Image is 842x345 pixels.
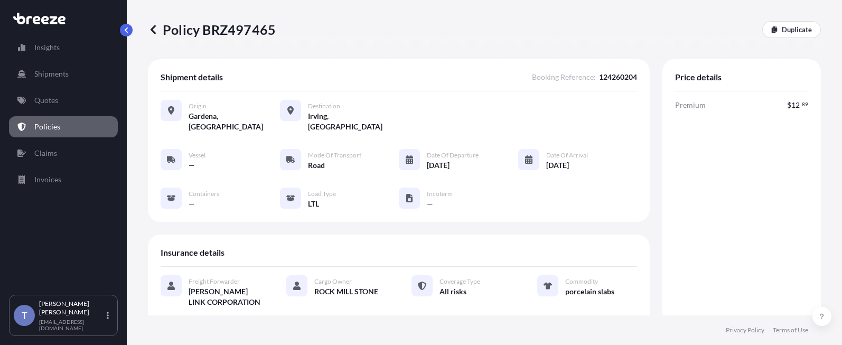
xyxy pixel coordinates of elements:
span: $ [787,101,791,109]
span: Shipment details [161,72,223,82]
span: Destination [308,102,340,110]
span: [DATE] [546,160,569,171]
span: Gardena, [GEOGRAPHIC_DATA] [189,111,280,132]
a: Claims [9,143,118,164]
span: — [427,199,433,209]
span: 12 [791,101,800,109]
span: LTL [308,199,319,209]
span: All risks [439,286,466,297]
p: Insights [34,42,60,53]
span: Date of Arrival [546,151,588,160]
span: . [800,102,801,106]
span: Booking Reference : [532,72,596,82]
a: Invoices [9,169,118,190]
span: porcelain slabs [565,286,614,297]
p: Invoices [34,174,61,185]
p: Shipments [34,69,69,79]
span: Irving, [GEOGRAPHIC_DATA] [308,111,399,132]
p: Claims [34,148,57,158]
a: Quotes [9,90,118,111]
a: Insights [9,37,118,58]
span: Load Type [308,190,336,198]
p: Quotes [34,95,58,106]
span: Cargo Owner [314,277,352,286]
span: T [22,310,27,321]
span: — [189,160,195,171]
a: Privacy Policy [726,326,764,334]
span: Commodity [565,277,598,286]
span: 89 [802,102,808,106]
span: Incoterm [427,190,453,198]
span: — [189,199,195,209]
span: 124260204 [599,72,637,82]
a: Shipments [9,63,118,85]
p: Policy BRZ497465 [148,21,276,38]
span: [PERSON_NAME] LINK CORPORATION [189,286,261,307]
p: [PERSON_NAME] [PERSON_NAME] [39,300,105,316]
a: Terms of Use [773,326,808,334]
span: ROCK MILL STONE [314,286,378,297]
span: [DATE] [427,160,450,171]
p: Policies [34,122,60,132]
span: Coverage Type [439,277,480,286]
span: Road [308,160,325,171]
p: [EMAIL_ADDRESS][DOMAIN_NAME] [39,319,105,331]
span: Freight Forwarder [189,277,240,286]
a: Policies [9,116,118,137]
span: Containers [189,190,219,198]
span: Date of Departure [427,151,479,160]
span: Origin [189,102,207,110]
p: Duplicate [782,24,812,35]
span: Vessel [189,151,205,160]
a: Duplicate [762,21,821,38]
span: Insurance details [161,247,224,258]
span: Price details [675,72,722,82]
span: Mode of Transport [308,151,361,160]
span: Premium [675,100,706,110]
